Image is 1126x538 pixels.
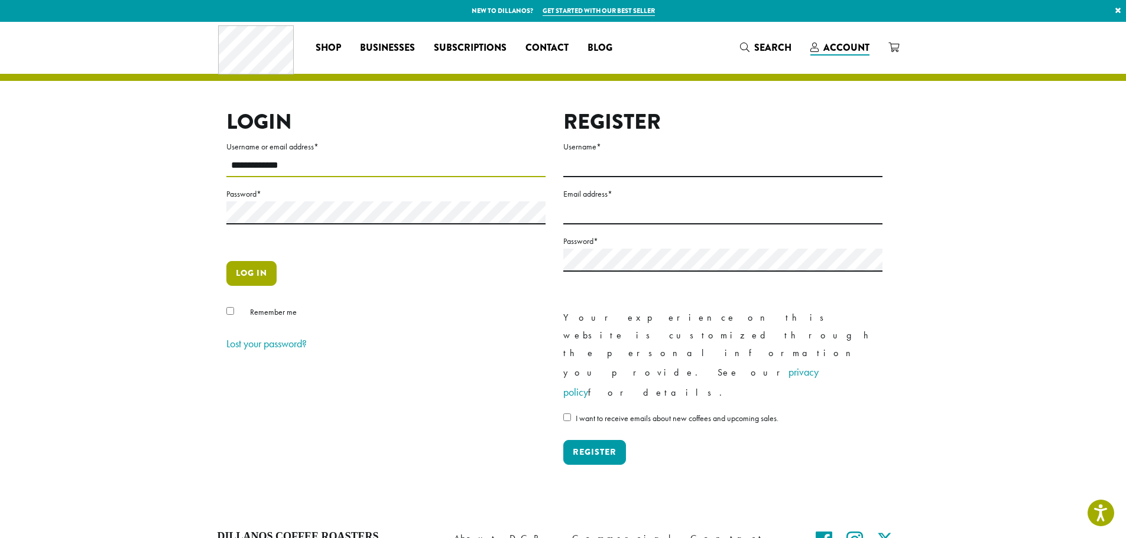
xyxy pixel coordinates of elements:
label: Username or email address [226,139,546,154]
button: Register [563,440,626,465]
a: privacy policy [563,365,819,399]
h2: Login [226,109,546,135]
span: Search [754,41,791,54]
a: Shop [306,38,351,57]
label: Email address [563,187,882,201]
span: Businesses [360,41,415,56]
h2: Register [563,109,882,135]
a: Search [731,38,801,57]
p: Your experience on this website is customized through the personal information you provide. See o... [563,309,882,402]
input: I want to receive emails about new coffees and upcoming sales. [563,413,571,421]
label: Username [563,139,882,154]
button: Log in [226,261,277,286]
span: Blog [588,41,612,56]
label: Password [563,234,882,249]
span: I want to receive emails about new coffees and upcoming sales. [576,413,778,423]
span: Account [823,41,869,54]
span: Contact [525,41,569,56]
span: Shop [316,41,341,56]
label: Password [226,187,546,201]
span: Remember me [250,307,297,317]
a: Lost your password? [226,337,307,350]
a: Get started with our best seller [543,6,655,16]
span: Subscriptions [434,41,507,56]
